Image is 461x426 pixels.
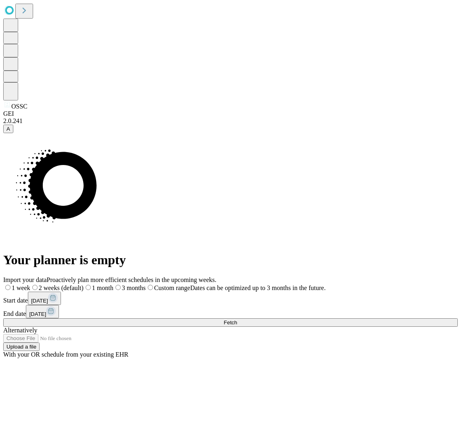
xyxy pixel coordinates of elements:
span: With your OR schedule from your existing EHR [3,351,128,358]
div: 2.0.241 [3,117,458,125]
span: Proactively plan more efficient schedules in the upcoming weeks. [47,276,216,283]
span: 1 month [92,284,113,291]
input: Custom rangeDates can be optimized up to 3 months in the future. [148,285,153,290]
div: End date [3,305,458,318]
input: 3 months [115,285,121,290]
span: 1 week [12,284,30,291]
span: Fetch [224,319,237,326]
span: [DATE] [29,311,46,317]
button: Fetch [3,318,458,327]
span: OSSC [11,103,27,110]
span: 2 weeks (default) [39,284,84,291]
button: Upload a file [3,342,40,351]
span: Dates can be optimized up to 3 months in the future. [190,284,325,291]
input: 1 week [5,285,10,290]
button: [DATE] [28,292,61,305]
div: GEI [3,110,458,117]
span: [DATE] [31,298,48,304]
span: Import your data [3,276,47,283]
input: 2 weeks (default) [32,285,38,290]
h1: Your planner is empty [3,253,458,267]
span: 3 months [122,284,146,291]
button: [DATE] [26,305,59,318]
button: A [3,125,13,133]
span: A [6,126,10,132]
div: Start date [3,292,458,305]
span: Custom range [154,284,190,291]
input: 1 month [86,285,91,290]
span: Alternatively [3,327,37,334]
